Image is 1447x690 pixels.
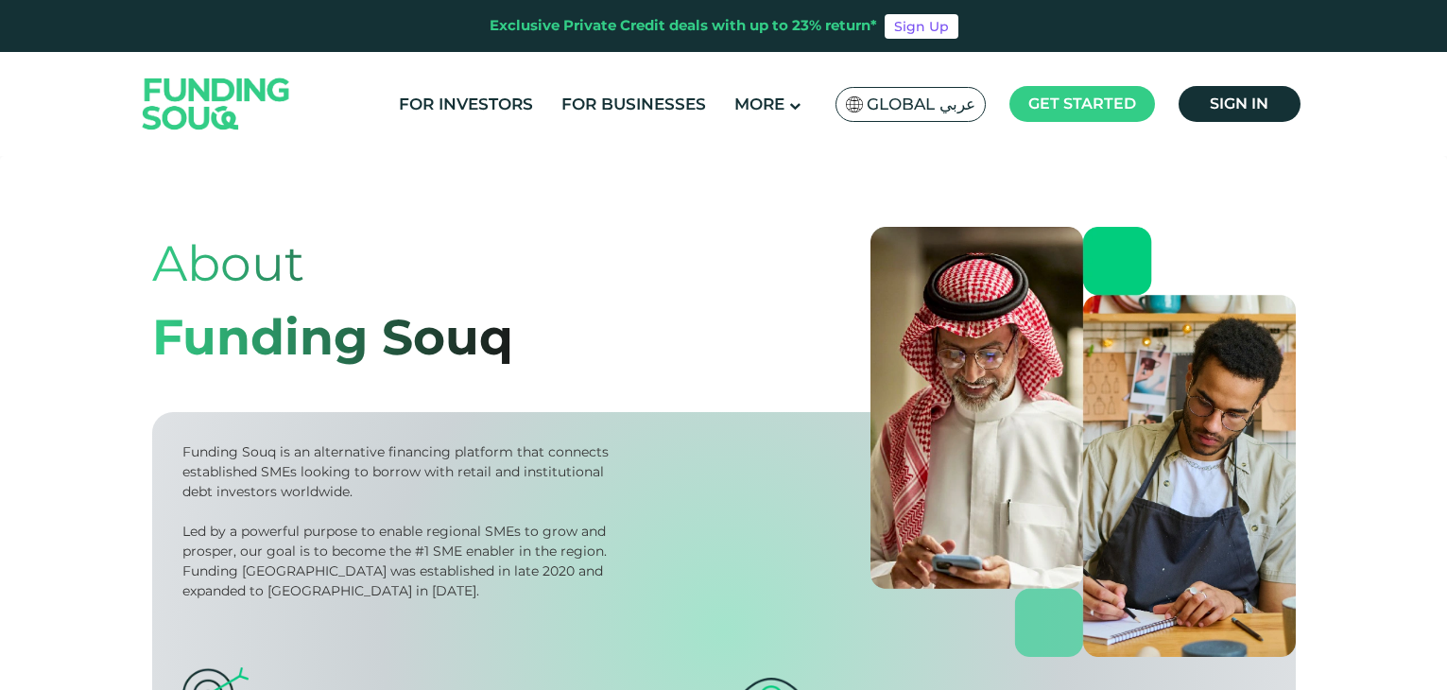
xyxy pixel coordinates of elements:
[152,301,513,374] div: Funding Souq
[870,227,1296,657] img: about-us-banner
[1028,95,1136,112] span: Get started
[394,89,538,120] a: For Investors
[1179,86,1301,122] a: Sign in
[152,227,513,301] div: About
[182,442,615,502] div: Funding Souq is an alternative financing platform that connects established SMEs looking to borro...
[734,95,784,113] span: More
[182,522,615,601] div: Led by a powerful purpose to enable regional SMEs to grow and prosper, our goal is to become the ...
[885,14,958,39] a: Sign Up
[1210,95,1268,112] span: Sign in
[867,94,975,115] span: Global عربي
[124,56,309,151] img: Logo
[490,15,877,37] div: Exclusive Private Credit deals with up to 23% return*
[557,89,711,120] a: For Businesses
[846,96,863,112] img: SA Flag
